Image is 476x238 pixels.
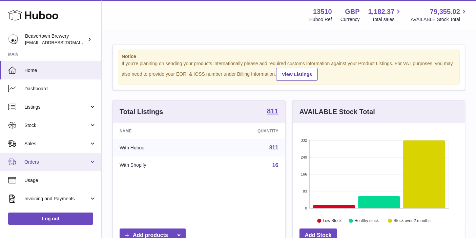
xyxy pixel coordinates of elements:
span: 1,182.37 [368,7,395,16]
strong: 13510 [313,7,332,16]
div: If you're planning on sending your products internationally please add required customs informati... [122,60,456,81]
text: 83 [303,189,307,193]
text: 332 [301,138,307,142]
span: Home [24,67,96,74]
a: Log out [8,213,93,225]
div: Beavertown Brewery [25,33,86,46]
text: Healthy stock [354,218,379,223]
span: Stock [24,122,89,129]
strong: 811 [267,108,278,114]
span: Listings [24,104,89,110]
strong: Notice [122,53,456,60]
span: [EMAIL_ADDRESS][DOMAIN_NAME] [25,40,100,45]
span: 79,355.02 [430,7,460,16]
text: 0 [305,206,307,210]
text: Stock over 2 months [393,218,430,223]
span: Dashboard [24,86,96,92]
h3: AVAILABLE Stock Total [299,107,375,116]
span: AVAILABLE Stock Total [411,16,468,23]
strong: GBP [345,7,359,16]
text: 166 [301,172,307,176]
a: 1,182.37 Total sales [368,7,402,23]
span: Invoicing and Payments [24,196,89,202]
span: Usage [24,177,96,184]
a: 16 [272,162,278,168]
td: With Huboo [113,139,206,157]
h3: Total Listings [120,107,163,116]
div: Currency [340,16,360,23]
text: 249 [301,155,307,159]
td: With Shopify [113,157,206,174]
span: Total sales [372,16,402,23]
div: Huboo Ref [309,16,332,23]
th: Name [113,123,206,139]
img: aoife@beavertownbrewery.co.uk [8,34,18,44]
text: Low Stock [323,218,342,223]
span: Sales [24,141,89,147]
a: 811 [267,108,278,116]
a: 79,355.02 AVAILABLE Stock Total [411,7,468,23]
a: 811 [269,145,278,150]
th: Quantity [206,123,285,139]
span: Orders [24,159,89,165]
a: View Listings [276,68,318,81]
